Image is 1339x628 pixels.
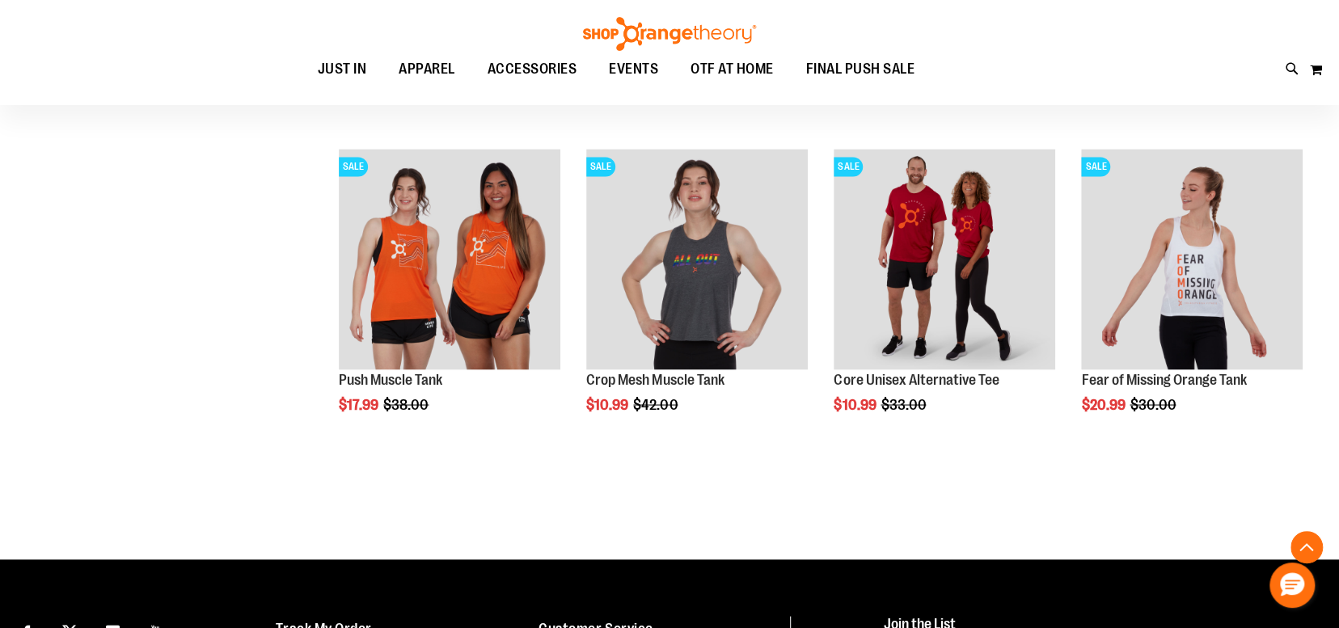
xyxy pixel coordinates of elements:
a: ACCESSORIES [471,51,593,88]
span: $10.99 [586,396,631,412]
a: Product image for Core Unisex Alternative TeeSALE [834,149,1055,373]
span: SALE [834,157,863,176]
img: Product image for Crop Mesh Muscle Tank [586,149,808,370]
span: $20.99 [1081,396,1127,412]
button: Back To Top [1290,531,1323,563]
div: product [331,141,568,454]
span: $30.00 [1130,396,1178,412]
div: product [1073,141,1311,454]
a: Crop Mesh Muscle Tank [586,371,724,387]
span: APPAREL [399,51,455,87]
span: JUST IN [318,51,367,87]
a: OTF AT HOME [674,51,790,88]
a: APPAREL [382,51,471,87]
a: FINAL PUSH SALE [790,51,931,88]
span: SALE [1081,157,1110,176]
span: $42.00 [633,396,680,412]
span: SALE [586,157,615,176]
a: Fear of Missing Orange Tank [1081,371,1246,387]
div: product [578,141,816,454]
a: Product image for Crop Mesh Muscle TankSALE [586,149,808,373]
a: JUST IN [302,51,383,88]
button: Hello, have a question? Let’s chat. [1269,563,1315,608]
span: $33.00 [881,396,928,412]
a: Product image for Fear of Missing Orange TankSALE [1081,149,1303,373]
span: OTF AT HOME [691,51,774,87]
img: Product image for Fear of Missing Orange Tank [1081,149,1303,370]
img: Shop Orangetheory [581,17,758,51]
img: Product image for Core Unisex Alternative Tee [834,149,1055,370]
span: ACCESSORIES [488,51,577,87]
a: Push Muscle Tank [339,371,442,387]
span: FINAL PUSH SALE [806,51,915,87]
a: EVENTS [593,51,674,88]
span: SALE [339,157,368,176]
div: product [826,141,1063,454]
span: EVENTS [609,51,658,87]
a: Product image for Push Muscle TankSALE [339,149,560,373]
img: Product image for Push Muscle Tank [339,149,560,370]
a: Core Unisex Alternative Tee [834,371,999,387]
span: $17.99 [339,396,381,412]
span: $38.00 [383,396,431,412]
span: $10.99 [834,396,878,412]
